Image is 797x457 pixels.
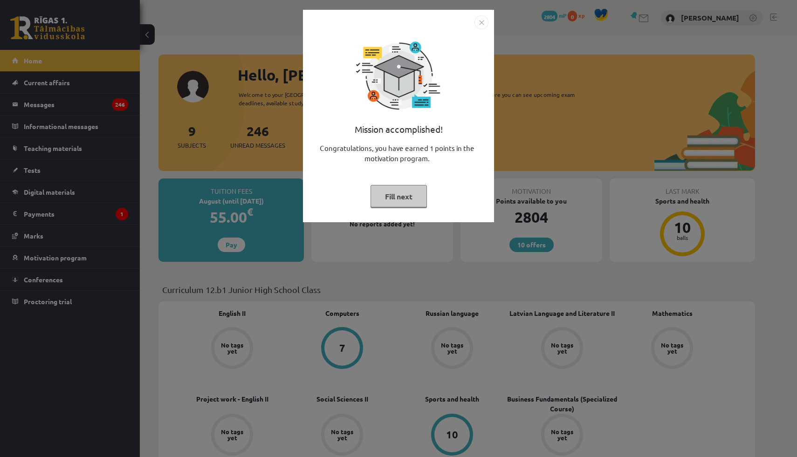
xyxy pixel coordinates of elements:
[474,15,488,29] img: motivation-modal-close-c4c6120e38224f4335eb81b515c8231475e344d61debffcd306e703161bf1fac.png
[355,123,443,135] font: Mission accomplished!
[385,191,412,201] font: Fill next
[474,17,488,26] a: Close
[320,143,474,163] font: Congratulations, you have earned 1 points in the motivation program.
[371,185,427,208] button: Fill next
